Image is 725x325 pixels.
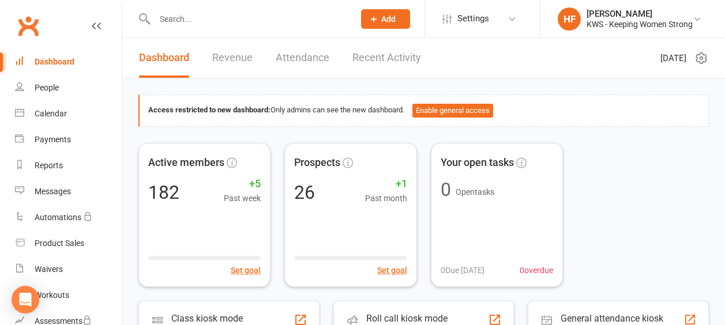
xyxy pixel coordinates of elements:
[35,109,67,118] div: Calendar
[35,187,71,196] div: Messages
[35,135,71,144] div: Payments
[294,154,340,171] span: Prospects
[171,313,243,324] div: Class kiosk mode
[139,38,189,78] a: Dashboard
[520,264,553,277] span: 0 overdue
[35,264,63,274] div: Waivers
[148,105,271,114] strong: Access restricted to new dashboard:
[224,192,261,205] span: Past week
[587,19,693,29] div: KWS - Keeping Women Strong
[35,239,84,248] div: Product Sales
[231,264,261,277] button: Set goal
[441,264,484,277] span: 0 Due [DATE]
[14,12,43,40] a: Clubworx
[151,11,346,27] input: Search...
[15,101,122,127] a: Calendar
[15,127,122,153] a: Payments
[412,104,493,118] button: Enable general access
[15,49,122,75] a: Dashboard
[381,14,396,24] span: Add
[441,154,514,171] span: Your open tasks
[366,313,450,324] div: Roll call kiosk mode
[148,183,179,202] div: 182
[15,256,122,282] a: Waivers
[441,180,451,199] div: 0
[365,192,407,205] span: Past month
[35,290,69,300] div: Workouts
[365,176,407,192] span: +1
[15,179,122,205] a: Messages
[35,83,59,92] div: People
[660,51,686,65] span: [DATE]
[587,9,693,19] div: [PERSON_NAME]
[294,183,315,202] div: 26
[15,75,122,101] a: People
[148,104,700,118] div: Only admins can see the new dashboard.
[15,205,122,230] a: Automations
[276,38,329,78] a: Attendance
[377,264,407,277] button: Set goal
[456,187,494,196] span: Open tasks
[15,282,122,308] a: Workouts
[558,7,581,31] div: HF
[15,230,122,256] a: Product Sales
[457,6,489,32] span: Settings
[12,286,39,313] div: Open Intercom Messenger
[15,153,122,179] a: Reports
[35,161,63,170] div: Reports
[224,176,261,192] span: +5
[361,9,410,29] button: Add
[352,38,421,78] a: Recent Activity
[148,154,224,171] span: Active members
[35,213,81,222] div: Automations
[212,38,253,78] a: Revenue
[35,57,74,66] div: Dashboard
